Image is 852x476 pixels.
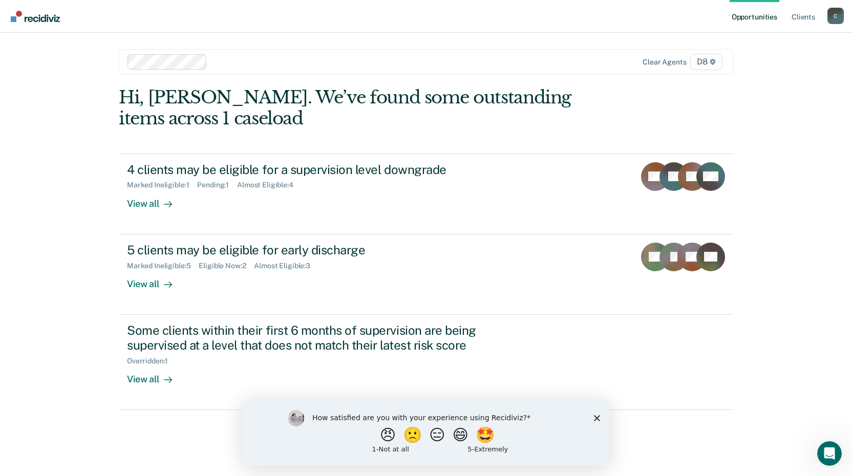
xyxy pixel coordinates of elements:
div: View all [127,270,184,290]
div: Hi, [PERSON_NAME]. We’ve found some outstanding items across 1 caseload [119,87,610,129]
span: D8 [690,54,722,70]
img: Recidiviz [11,11,60,22]
iframe: Survey by Kim from Recidiviz [243,400,609,466]
div: Almost Eligible : 3 [254,262,318,270]
div: Clear agents [643,58,686,67]
a: 4 clients may be eligible for a supervision level downgradeMarked Ineligible:1Pending:1Almost Eli... [119,154,733,234]
div: View all [127,189,184,209]
a: 5 clients may be eligible for early dischargeMarked Ineligible:5Eligible Now:2Almost Eligible:3Vi... [119,234,733,315]
div: Eligible Now : 2 [199,262,254,270]
div: View all [127,365,184,385]
div: Some clients within their first 6 months of supervision are being supervised at a level that does... [127,323,486,353]
div: 5 clients may be eligible for early discharge [127,243,486,257]
div: Pending : 1 [197,181,237,189]
div: Marked Ineligible : 5 [127,262,199,270]
div: 4 clients may be eligible for a supervision level downgrade [127,162,486,177]
div: Marked Ineligible : 1 [127,181,197,189]
div: C [827,8,844,24]
a: Some clients within their first 6 months of supervision are being supervised at a level that does... [119,315,733,410]
button: Profile dropdown button [827,8,844,24]
div: Overridden : 1 [127,357,176,365]
div: Almost Eligible : 4 [237,181,302,189]
iframe: Intercom live chat [817,441,842,466]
